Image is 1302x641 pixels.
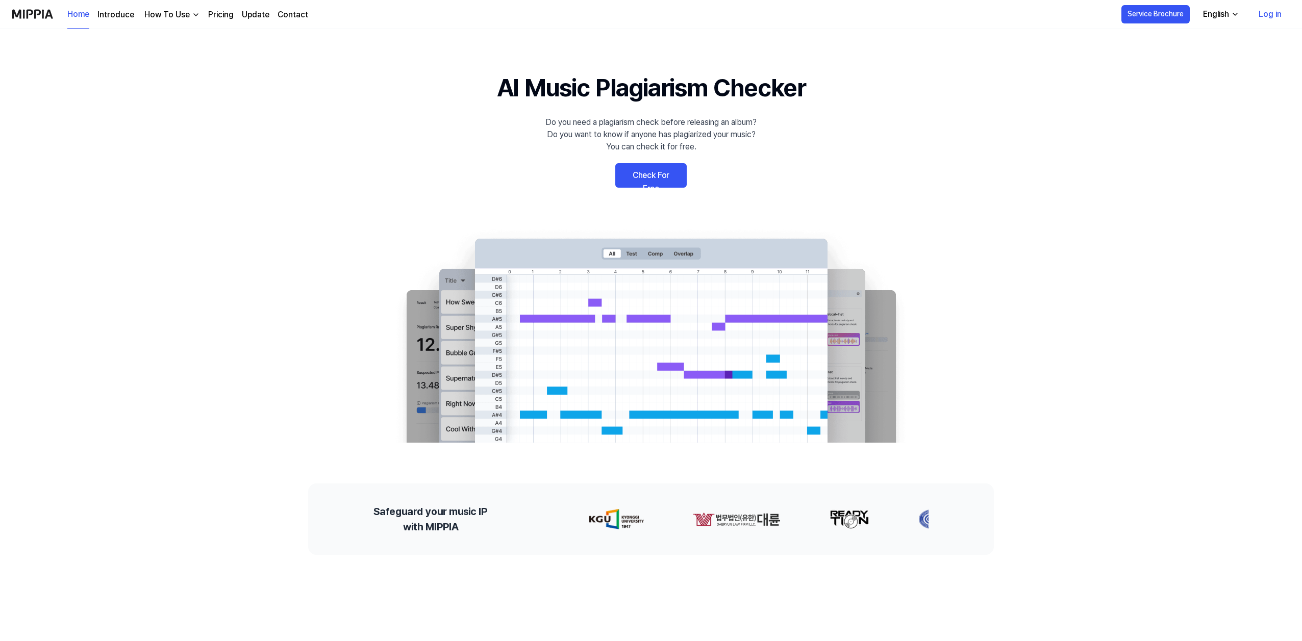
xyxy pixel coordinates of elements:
[67,1,89,29] a: Home
[142,9,200,21] button: How To Use
[829,509,868,529] img: partner-logo-2
[242,9,269,21] a: Update
[278,9,308,21] a: Contact
[1201,8,1231,20] div: English
[97,9,134,21] a: Introduce
[142,9,192,21] div: How To Use
[588,509,643,529] img: partner-logo-0
[1195,4,1245,24] button: English
[545,116,757,153] div: Do you need a plagiarism check before releasing an album? Do you want to know if anyone has plagi...
[692,509,780,529] img: partner-logo-1
[373,504,487,534] h2: Safeguard your music IP with MIPPIA
[1121,5,1190,23] button: Service Brochure
[917,509,949,529] img: partner-logo-3
[497,69,806,106] h1: AI Music Plagiarism Checker
[386,228,916,443] img: main Image
[192,11,200,19] img: down
[615,163,687,188] a: Check For Free
[208,9,234,21] a: Pricing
